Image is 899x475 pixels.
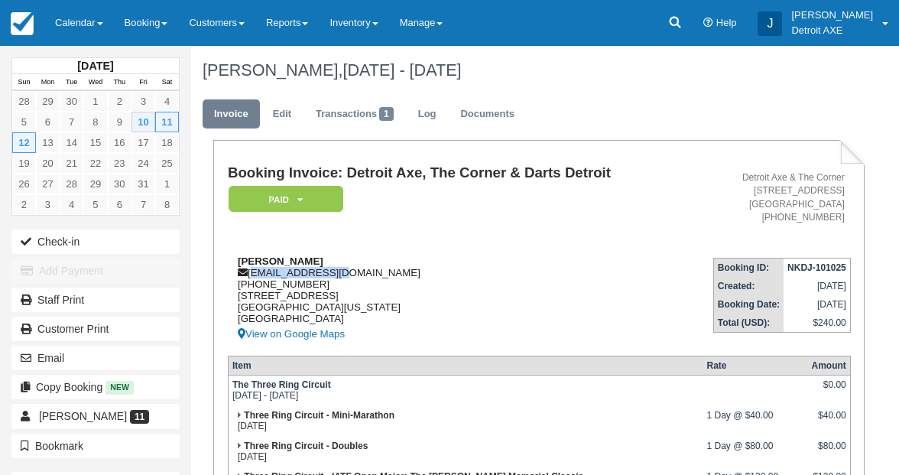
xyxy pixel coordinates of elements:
[238,324,686,343] a: View on Google Maps
[811,379,845,402] div: $0.00
[108,194,131,215] a: 6
[83,91,107,112] a: 1
[228,356,703,376] th: Item
[342,60,461,80] span: [DATE] - [DATE]
[155,112,179,132] a: 11
[758,11,782,36] div: J
[130,410,149,424] span: 11
[60,153,83,174] a: 21
[155,174,179,194] a: 1
[12,132,36,153] a: 12
[131,174,155,194] a: 31
[11,404,180,428] a: [PERSON_NAME] 11
[108,174,131,194] a: 30
[811,441,845,464] div: $80.00
[703,406,808,437] td: 1 Day @ $40.00
[11,288,180,312] a: Staff Print
[155,194,179,215] a: 8
[131,112,155,132] a: 10
[703,18,713,28] i: Help
[36,153,60,174] a: 20
[155,132,179,153] a: 18
[77,60,113,72] strong: [DATE]
[131,153,155,174] a: 24
[12,153,36,174] a: 19
[379,107,394,121] span: 1
[83,112,107,132] a: 8
[83,174,107,194] a: 29
[791,23,873,38] p: Detroit AXE
[36,194,60,215] a: 3
[784,314,850,333] td: $240.00
[83,153,107,174] a: 22
[203,61,854,80] h1: [PERSON_NAME],
[60,194,83,215] a: 4
[105,381,134,394] span: New
[787,262,846,273] strong: NKDJ-101025
[203,99,260,129] a: Invoice
[12,74,36,91] th: Sun
[131,74,155,91] th: Fri
[60,91,83,112] a: 30
[155,91,179,112] a: 4
[713,258,784,277] th: Booking ID:
[232,379,331,390] strong: The Three Ring Circuit
[713,295,784,314] th: Booking Date:
[108,74,131,91] th: Thu
[12,112,36,132] a: 5
[244,441,368,451] strong: Three Ring Circuit - Doubles
[36,174,60,194] a: 27
[11,259,180,283] button: Add Payment
[155,153,179,174] a: 25
[83,132,107,153] a: 15
[791,8,873,23] p: [PERSON_NAME]
[229,186,343,213] em: Paid
[36,91,60,112] a: 29
[713,314,784,333] th: Total (USD):
[131,132,155,153] a: 17
[784,295,850,314] td: [DATE]
[83,194,107,215] a: 5
[228,255,686,343] div: [EMAIL_ADDRESS][DOMAIN_NAME] [PHONE_NUMBER] [STREET_ADDRESS] [GEOGRAPHIC_DATA][US_STATE] [GEOGRAP...
[703,356,808,376] th: Rate
[703,437,808,467] td: 1 Day @ $80.00
[36,74,60,91] th: Mon
[108,153,131,174] a: 23
[108,91,131,112] a: 2
[11,434,180,458] button: Bookmark
[131,91,155,112] a: 3
[11,229,180,254] button: Check-in
[244,410,394,421] strong: Three Ring Circuit - Mini-Marathon
[449,99,526,129] a: Documents
[238,255,323,267] strong: [PERSON_NAME]
[784,277,850,295] td: [DATE]
[228,406,703,437] td: [DATE]
[228,437,703,467] td: [DATE]
[304,99,405,129] a: Transactions1
[12,194,36,215] a: 2
[11,12,34,35] img: checkfront-main-nav-mini-logo.png
[36,132,60,153] a: 13
[60,174,83,194] a: 28
[228,165,686,181] h1: Booking Invoice: Detroit Axe, The Corner & Darts Detroit
[407,99,448,129] a: Log
[261,99,303,129] a: Edit
[60,132,83,153] a: 14
[12,174,36,194] a: 26
[108,132,131,153] a: 16
[39,410,127,422] span: [PERSON_NAME]
[228,185,338,213] a: Paid
[228,376,703,407] td: [DATE] - [DATE]
[692,171,844,224] address: Detroit Axe & The Corner [STREET_ADDRESS] [GEOGRAPHIC_DATA] [PHONE_NUMBER]
[36,112,60,132] a: 6
[83,74,107,91] th: Wed
[811,410,845,433] div: $40.00
[807,356,850,376] th: Amount
[713,277,784,295] th: Created:
[716,17,737,28] span: Help
[60,74,83,91] th: Tue
[11,375,180,399] button: Copy Booking New
[131,194,155,215] a: 7
[155,74,179,91] th: Sat
[12,91,36,112] a: 28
